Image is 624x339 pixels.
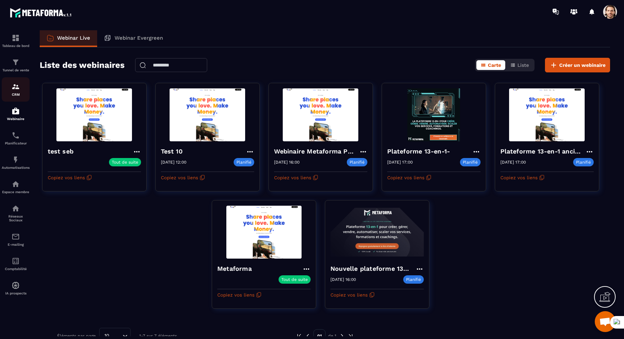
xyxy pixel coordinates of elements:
[2,77,30,102] a: formationformationCRM
[328,333,336,339] p: de 1
[274,88,367,141] img: webinar-background
[2,252,30,276] a: accountantaccountantComptabilité
[281,277,308,282] p: Tout de suite
[2,53,30,77] a: formationformationTunnel de vente
[500,172,545,183] button: Copiez vos liens
[11,257,20,265] img: accountant
[2,117,30,121] p: Webinaire
[387,88,481,141] img: webinar-background
[500,147,585,156] h4: Plateforme 13-en-1 ancien
[11,34,20,42] img: formation
[11,204,20,213] img: social-network
[112,160,138,165] p: Tout de suite
[387,147,454,156] h4: Plateforme 13-en-1-
[11,82,20,91] img: formation
[2,166,30,169] p: Automatisations
[506,60,533,70] button: Liste
[330,206,424,259] img: webinar-background
[545,58,610,72] button: Créer un webinaire
[2,243,30,246] p: E-mailing
[2,199,30,227] a: social-networksocial-networkRéseaux Sociaux
[305,333,311,339] img: prev
[330,277,356,282] p: [DATE] 16:00
[2,93,30,96] p: CRM
[161,147,186,156] h4: Test 10
[11,58,20,66] img: formation
[387,172,431,183] button: Copiez vos liens
[161,172,205,183] button: Copiez vos liens
[2,141,30,145] p: Planificateur
[161,160,186,165] p: [DATE] 12:00
[11,281,20,290] img: automations
[2,214,30,222] p: Réseaux Sociaux
[347,158,367,166] p: Planifié
[2,44,30,48] p: Tableau de bord
[57,333,96,338] p: Éléments par page
[11,156,20,164] img: automations
[2,150,30,175] a: automationsautomationsAutomatisations
[11,107,20,115] img: automations
[10,6,72,19] img: logo
[517,62,529,68] span: Liste
[387,160,413,165] p: [DATE] 17:00
[48,147,77,156] h4: test seb
[48,88,141,141] img: webinar-background
[57,35,90,41] p: Webinar Live
[2,267,30,271] p: Comptabilité
[217,264,255,274] h4: Metaforma
[217,289,262,300] button: Copiez vos liens
[2,126,30,150] a: schedulerschedulerPlanificateur
[274,172,318,183] button: Copiez vos liens
[48,172,92,183] button: Copiez vos liens
[2,68,30,72] p: Tunnel de vente
[559,62,606,69] span: Créer un webinaire
[274,147,359,156] h4: Webinaire Metaforma Plateforme 13-en-1
[2,29,30,53] a: formationformationTableau de bord
[11,131,20,140] img: scheduler
[348,333,354,339] img: next
[2,102,30,126] a: automationsautomationsWebinaire
[500,160,526,165] p: [DATE] 17:00
[2,190,30,194] p: Espace membre
[11,180,20,188] img: automations
[460,158,481,166] p: Planifié
[476,60,505,70] button: Carte
[339,333,345,339] img: next
[234,158,254,166] p: Planifié
[2,291,30,295] p: IA prospects
[11,232,20,241] img: email
[403,275,424,284] p: Planifié
[2,175,30,199] a: automationsautomationsEspace membre
[2,227,30,252] a: emailemailE-mailing
[217,206,311,259] img: webinar-background
[40,58,125,72] h2: Liste des webinaires
[139,333,177,338] p: 1-7 sur 7 éléments
[573,158,594,166] p: Planifié
[115,35,163,41] p: Webinar Evergreen
[274,160,299,165] p: [DATE] 16:00
[296,333,302,339] img: prev
[500,88,594,141] img: webinar-background
[330,264,415,274] h4: Nouvelle plateforme 13-en-1
[595,311,616,332] a: Mở cuộc trò chuyện
[161,88,254,141] img: webinar-background
[330,289,375,300] button: Copiez vos liens
[488,62,501,68] span: Carte
[40,30,97,47] a: Webinar Live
